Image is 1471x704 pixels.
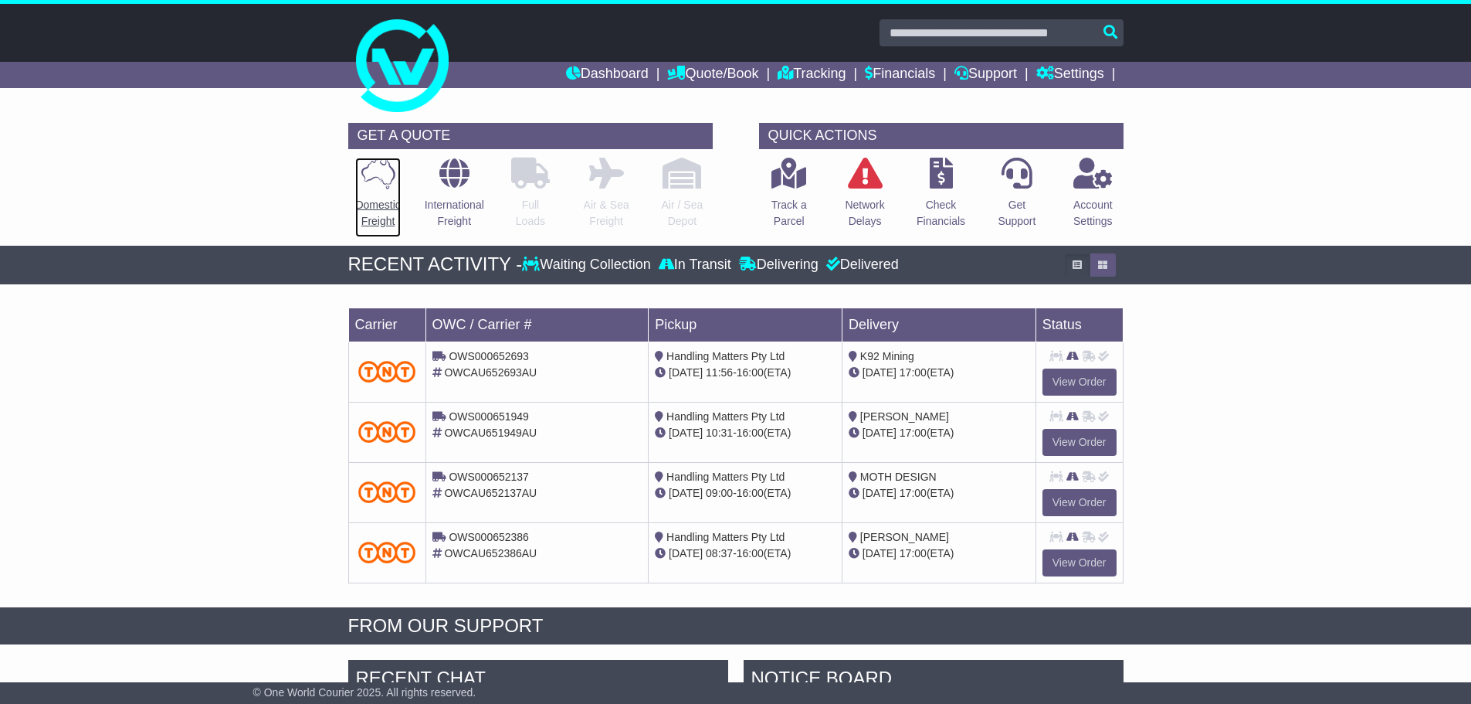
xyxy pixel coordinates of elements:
div: - (ETA) [655,425,835,441]
a: View Order [1042,429,1117,456]
span: [DATE] [863,366,896,379]
td: Delivery [842,308,1035,342]
span: 17:00 [900,547,927,559]
a: DomesticFreight [354,157,401,238]
span: Handling Matters Pty Ltd [666,471,785,483]
div: QUICK ACTIONS [759,123,1124,149]
div: GET A QUOTE [348,123,713,149]
a: AccountSettings [1073,157,1113,238]
a: GetSupport [997,157,1036,238]
div: Waiting Collection [522,257,654,274]
img: TNT_Domestic.png [358,481,416,502]
div: (ETA) [849,546,1029,562]
td: OWC / Carrier # [425,308,649,342]
span: MOTH DESIGN [860,471,937,483]
div: In Transit [655,257,735,274]
a: Support [954,62,1017,88]
a: View Order [1042,549,1117,576]
div: NOTICE BOARD [744,660,1124,702]
span: OWS000652137 [449,471,529,483]
a: Tracking [778,62,846,88]
p: Air & Sea Freight [584,197,629,230]
a: InternationalFreight [424,157,485,238]
td: Pickup [649,308,842,342]
span: Handling Matters Pty Ltd [666,350,785,362]
p: Network Delays [845,197,884,230]
p: Get Support [998,197,1035,230]
span: OWS000651949 [449,410,529,423]
div: - (ETA) [655,546,835,562]
div: Delivering [735,257,822,274]
p: Air / Sea Depot [662,197,703,230]
img: TNT_Domestic.png [358,361,416,382]
span: K92 Mining [860,350,914,362]
span: [DATE] [669,366,703,379]
a: View Order [1042,369,1117,396]
span: Handling Matters Pty Ltd [666,410,785,423]
a: Settings [1036,62,1104,88]
span: 11:56 [706,366,733,379]
div: - (ETA) [655,365,835,381]
span: [DATE] [669,547,703,559]
span: 16:00 [737,487,764,499]
a: Track aParcel [771,157,808,238]
img: TNT_Domestic.png [358,421,416,442]
span: 17:00 [900,427,927,439]
span: © One World Courier 2025. All rights reserved. [253,686,476,699]
span: [DATE] [863,487,896,499]
div: - (ETA) [655,485,835,502]
span: 10:31 [706,427,733,439]
a: NetworkDelays [844,157,885,238]
a: Quote/Book [667,62,758,88]
div: RECENT CHAT [348,660,728,702]
span: [DATE] [863,547,896,559]
span: 17:00 [900,487,927,499]
span: 08:37 [706,547,733,559]
a: View Order [1042,489,1117,516]
span: 16:00 [737,547,764,559]
span: OWCAU652137AU [444,487,537,499]
span: OWCAU652386AU [444,547,537,559]
p: Full Loads [511,197,550,230]
a: Dashboard [566,62,649,88]
div: FROM OUR SUPPORT [348,615,1124,638]
p: Domestic Freight [355,197,400,230]
span: [DATE] [863,427,896,439]
p: International Freight [425,197,484,230]
p: Check Financials [917,197,965,230]
span: [DATE] [669,487,703,499]
a: CheckFinancials [916,157,966,238]
img: TNT_Domestic.png [358,542,416,563]
span: 16:00 [737,366,764,379]
span: [PERSON_NAME] [860,410,949,423]
div: (ETA) [849,365,1029,381]
span: [PERSON_NAME] [860,531,949,543]
span: 09:00 [706,487,733,499]
td: Status [1035,308,1123,342]
p: Account Settings [1073,197,1113,230]
div: Delivered [822,257,899,274]
span: OWS000652693 [449,350,529,362]
div: RECENT ACTIVITY - [348,253,523,276]
td: Carrier [348,308,425,342]
span: OWS000652386 [449,531,529,543]
span: Handling Matters Pty Ltd [666,531,785,543]
div: (ETA) [849,485,1029,502]
span: 17:00 [900,366,927,379]
span: OWCAU651949AU [444,427,537,439]
span: 16:00 [737,427,764,439]
span: [DATE] [669,427,703,439]
span: OWCAU652693AU [444,366,537,379]
p: Track a Parcel [771,197,807,230]
a: Financials [865,62,935,88]
div: (ETA) [849,425,1029,441]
